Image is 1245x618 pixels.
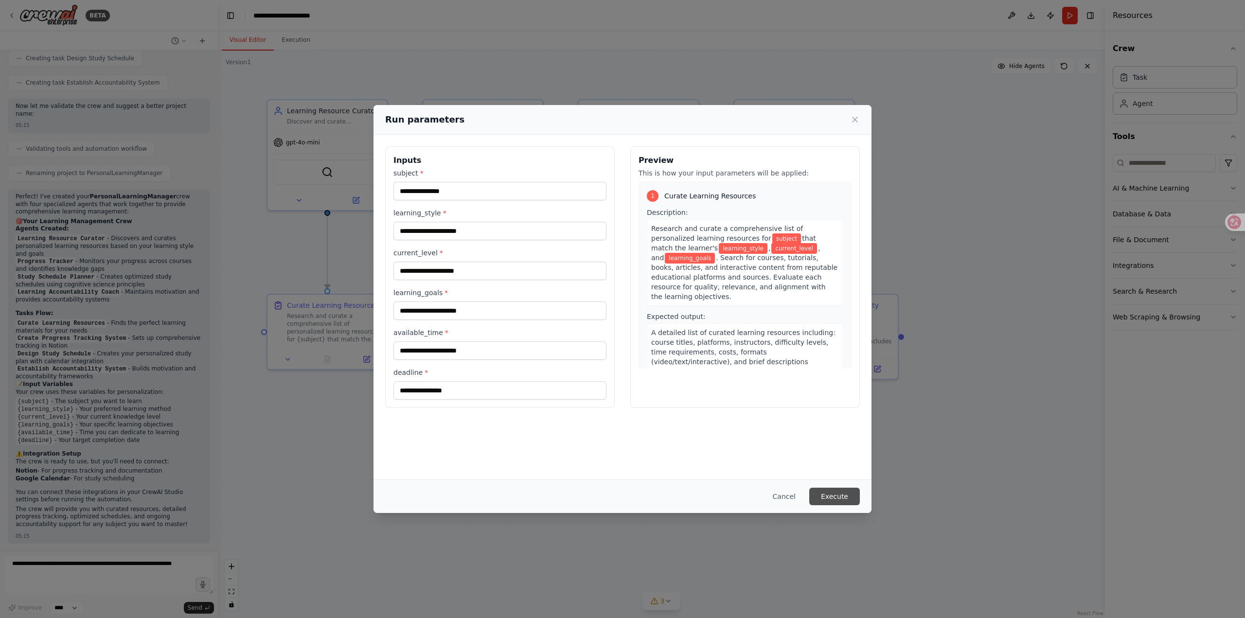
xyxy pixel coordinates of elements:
[647,190,658,202] div: 1
[393,288,606,298] label: learning_goals
[772,233,801,244] span: Variable: subject
[651,225,803,242] span: Research and curate a comprehensive list of personalized learning resources for
[665,253,715,264] span: Variable: learning_goals
[651,329,836,385] span: A detailed list of curated learning resources including: course titles, platforms, instructors, d...
[651,254,837,300] span: . Search for courses, tutorials, books, articles, and interactive content from reputable educatio...
[647,313,706,320] span: Expected output:
[393,328,606,337] label: available_time
[768,244,770,252] span: ,
[393,368,606,377] label: deadline
[385,113,464,126] h2: Run parameters
[393,155,606,166] h3: Inputs
[809,488,860,505] button: Execute
[639,168,852,178] p: This is how your input parameters will be applied:
[639,155,852,166] h3: Preview
[651,234,816,252] span: that match the learner's
[393,168,606,178] label: subject
[664,191,756,201] span: Curate Learning Resources
[719,243,767,254] span: Variable: learning_style
[765,488,803,505] button: Cancel
[771,243,817,254] span: Variable: current_level
[647,209,688,216] span: Description:
[393,248,606,258] label: current_level
[393,208,606,218] label: learning_style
